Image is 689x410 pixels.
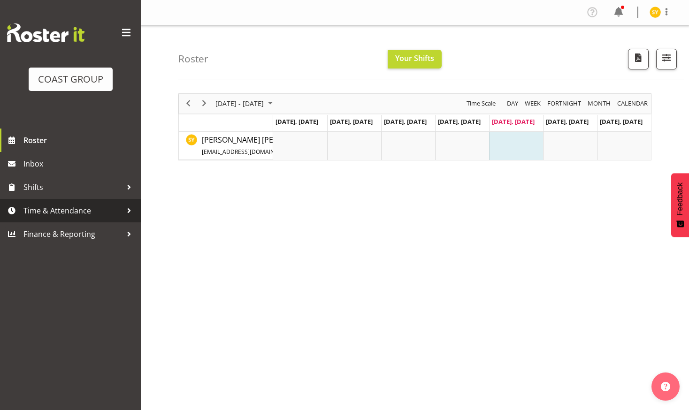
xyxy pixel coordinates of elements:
[661,382,670,391] img: help-xxl-2.png
[202,134,352,157] a: [PERSON_NAME] [PERSON_NAME][EMAIL_ADDRESS][DOMAIN_NAME]
[178,53,208,64] h4: Roster
[465,98,498,109] button: Time Scale
[650,7,661,18] img: seon-young-belding8911.jpg
[506,98,519,109] span: Day
[492,117,535,126] span: [DATE], [DATE]
[523,98,543,109] button: Timeline Week
[198,98,211,109] button: Next
[388,50,442,68] button: Your Shifts
[438,117,481,126] span: [DATE], [DATE]
[23,180,122,194] span: Shifts
[546,98,582,109] span: Fortnight
[384,117,427,126] span: [DATE], [DATE]
[676,182,684,215] span: Feedback
[395,53,434,63] span: Your Shifts
[273,132,651,160] table: Timeline Week of September 19, 2025
[628,49,649,69] button: Download a PDF of the roster according to the set date range.
[196,94,212,114] div: next period
[586,98,612,109] button: Timeline Month
[466,98,497,109] span: Time Scale
[214,98,277,109] button: September 2025
[330,117,373,126] span: [DATE], [DATE]
[546,117,589,126] span: [DATE], [DATE]
[212,94,278,114] div: September 15 - 21, 2025
[656,49,677,69] button: Filter Shifts
[202,148,295,156] span: [EMAIL_ADDRESS][DOMAIN_NAME]
[671,173,689,237] button: Feedback - Show survey
[23,133,136,147] span: Roster
[505,98,520,109] button: Timeline Day
[276,117,318,126] span: [DATE], [DATE]
[178,93,651,160] div: Timeline Week of September 19, 2025
[524,98,542,109] span: Week
[600,117,643,126] span: [DATE], [DATE]
[616,98,650,109] button: Month
[23,157,136,171] span: Inbox
[182,98,195,109] button: Previous
[214,98,265,109] span: [DATE] - [DATE]
[202,135,352,156] span: [PERSON_NAME] [PERSON_NAME]
[616,98,649,109] span: calendar
[23,204,122,218] span: Time & Attendance
[179,132,273,160] td: Seon Young Belding resource
[546,98,583,109] button: Fortnight
[7,23,84,42] img: Rosterit website logo
[38,72,103,86] div: COAST GROUP
[587,98,612,109] span: Month
[180,94,196,114] div: previous period
[23,227,122,241] span: Finance & Reporting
